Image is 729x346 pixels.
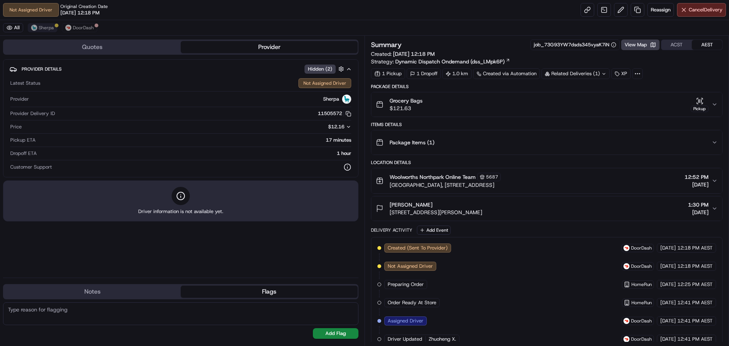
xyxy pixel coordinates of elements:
span: [DATE] [660,245,676,251]
button: Hidden (2) [305,64,346,74]
span: Dropoff ETA [10,150,37,157]
h3: Summary [371,41,402,48]
div: 📗 [8,111,14,117]
span: Knowledge Base [15,110,58,118]
img: doordash_logo_v2.png [623,245,630,251]
button: View Map [621,39,660,50]
span: $121.63 [390,104,423,112]
span: [DATE] [660,318,676,324]
div: Pickup [691,106,708,112]
button: Package Items (1) [371,130,722,155]
span: [DATE] [660,263,676,270]
div: job_73G93YW7dsds345vyaK7iN [534,41,616,48]
span: Provider [10,96,29,103]
button: Flags [181,286,358,298]
span: [DATE] [688,209,708,216]
button: Sherpa [28,23,57,32]
span: [GEOGRAPHIC_DATA], [STREET_ADDRESS] [390,181,501,189]
span: [DATE] [660,281,676,288]
button: Add Flag [313,328,358,339]
span: Pylon [76,129,92,134]
a: Dynamic Dispatch Ondemand (dss_LMpk6P) [395,58,510,65]
button: Start new chat [129,75,138,84]
span: 12:41 PM AEST [677,299,713,306]
div: 1 hour [40,150,351,157]
span: 12:18 PM AEST [677,245,713,251]
img: Nash [8,8,23,23]
button: CancelDelivery [677,3,726,17]
span: DoorDash [631,245,652,251]
span: Driver Updated [388,336,422,343]
span: Assigned Driver [388,318,423,324]
span: Order Ready At Store [388,299,436,306]
button: Pickup [691,97,708,112]
span: 12:52 PM [685,173,708,181]
span: HomeRun [631,281,652,288]
span: Dynamic Dispatch Ondemand (dss_LMpk6P) [395,58,505,65]
span: DoorDash [631,336,652,342]
button: DoorDash [62,23,97,32]
span: Latest Status [10,80,40,87]
div: Related Deliveries (1) [541,68,610,79]
span: [DATE] [660,336,676,343]
button: Woolworths Northpark Online Team5687[GEOGRAPHIC_DATA], [STREET_ADDRESS]12:52 PM[DATE] [371,168,722,193]
img: doordash_logo_v2.png [623,263,630,269]
div: We're available if you need us! [26,80,96,86]
span: Created (Sent To Provider) [388,245,448,251]
span: 12:41 PM AEST [677,318,713,324]
span: HomeRun [631,300,652,306]
span: 12:25 PM AEST [677,281,713,288]
img: doordash_logo_v2.png [623,336,630,342]
span: Woolworths Northpark Online Team [390,173,476,181]
img: doordash_logo_v2.png [623,318,630,324]
div: Items Details [371,122,723,128]
span: DoorDash [631,318,652,324]
a: Created via Automation [473,68,540,79]
span: Package Items ( 1 ) [390,139,434,146]
div: 1 Dropoff [407,68,441,79]
span: Sherpa [323,96,339,103]
button: Reassign [647,3,674,17]
span: [STREET_ADDRESS][PERSON_NAME] [390,209,482,216]
span: Pickup ETA [10,137,36,144]
span: Sherpa [39,25,54,31]
button: Grocery Bags$121.63Pickup [371,92,722,117]
span: Driver information is not available yet. [138,208,223,215]
div: 1.0 km [442,68,472,79]
span: Customer Support [10,164,52,171]
span: Hidden ( 2 ) [308,66,332,73]
span: $12.16 [328,123,344,130]
span: API Documentation [72,110,122,118]
span: [DATE] 12:18 PM [393,51,435,57]
div: Package Details [371,84,723,90]
p: Welcome 👋 [8,30,138,43]
span: 5687 [486,174,498,180]
button: $12.16 [284,123,351,130]
span: Not Assigned Driver [388,263,433,270]
button: All [3,23,23,32]
span: Provider Delivery ID [10,110,55,117]
span: 12:18 PM AEST [677,263,713,270]
span: [DATE] [685,181,708,188]
span: [DATE] [660,299,676,306]
div: Strategy: [371,58,510,65]
span: DoorDash [73,25,94,31]
button: Provider [181,41,358,53]
div: XP [611,68,631,79]
img: 1736555255976-a54dd68f-1ca7-489b-9aae-adbdc363a1c4 [8,73,21,86]
span: [DATE] 12:18 PM [60,9,99,16]
div: 17 minutes [39,137,351,144]
img: doordash_logo_v2.png [65,25,71,31]
div: Location Details [371,160,723,166]
a: 💻API Documentation [61,107,125,121]
span: Price [10,123,22,130]
div: Start new chat [26,73,125,80]
span: 12:41 PM AEST [677,336,713,343]
span: 1:30 PM [688,201,708,209]
span: Zhuoheng X. [429,336,456,343]
span: Grocery Bags [390,97,423,104]
a: 📗Knowledge Base [5,107,61,121]
div: Delivery Activity [371,227,412,233]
